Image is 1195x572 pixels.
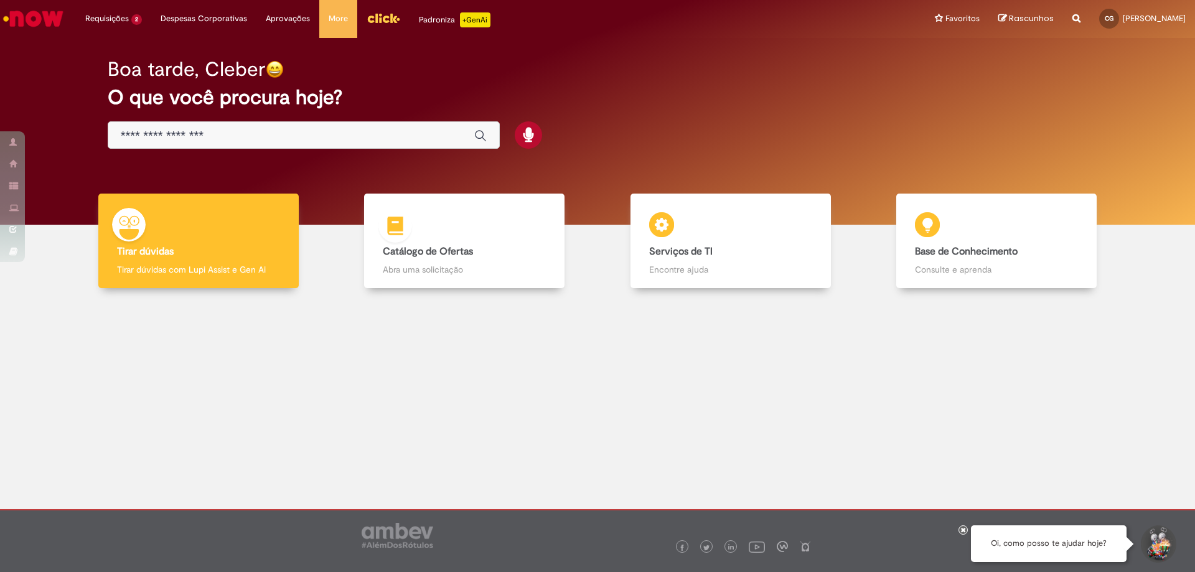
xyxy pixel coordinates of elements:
[117,263,280,276] p: Tirar dúvidas com Lupi Assist e Gen Ai
[65,194,332,289] a: Tirar dúvidas Tirar dúvidas com Lupi Assist e Gen Ai
[460,12,490,27] p: +GenAi
[915,245,1018,258] b: Base de Conhecimento
[419,12,490,27] div: Padroniza
[329,12,348,25] span: More
[108,59,266,80] h2: Boa tarde, Cleber
[864,194,1130,289] a: Base de Conhecimento Consulte e aprenda
[266,60,284,78] img: happy-face.png
[649,245,713,258] b: Serviços de TI
[131,14,142,25] span: 2
[998,13,1054,25] a: Rascunhos
[367,9,400,27] img: click_logo_yellow_360x200.png
[971,525,1127,562] div: Oi, como posso te ajudar hoje?
[383,245,473,258] b: Catálogo de Ofertas
[362,523,433,548] img: logo_footer_ambev_rotulo_gray.png
[800,541,811,552] img: logo_footer_naosei.png
[85,12,129,25] span: Requisições
[332,194,598,289] a: Catálogo de Ofertas Abra uma solicitação
[649,263,812,276] p: Encontre ajuda
[1,6,65,31] img: ServiceNow
[749,538,765,555] img: logo_footer_youtube.png
[1009,12,1054,24] span: Rascunhos
[161,12,247,25] span: Despesas Corporativas
[945,12,980,25] span: Favoritos
[117,245,174,258] b: Tirar dúvidas
[915,263,1078,276] p: Consulte e aprenda
[1105,14,1113,22] span: CG
[728,544,734,551] img: logo_footer_linkedin.png
[679,545,685,551] img: logo_footer_facebook.png
[1139,525,1176,563] button: Iniciar Conversa de Suporte
[108,87,1088,108] h2: O que você procura hoje?
[777,541,788,552] img: logo_footer_workplace.png
[383,263,546,276] p: Abra uma solicitação
[597,194,864,289] a: Serviços de TI Encontre ajuda
[1123,13,1186,24] span: [PERSON_NAME]
[266,12,310,25] span: Aprovações
[703,545,710,551] img: logo_footer_twitter.png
